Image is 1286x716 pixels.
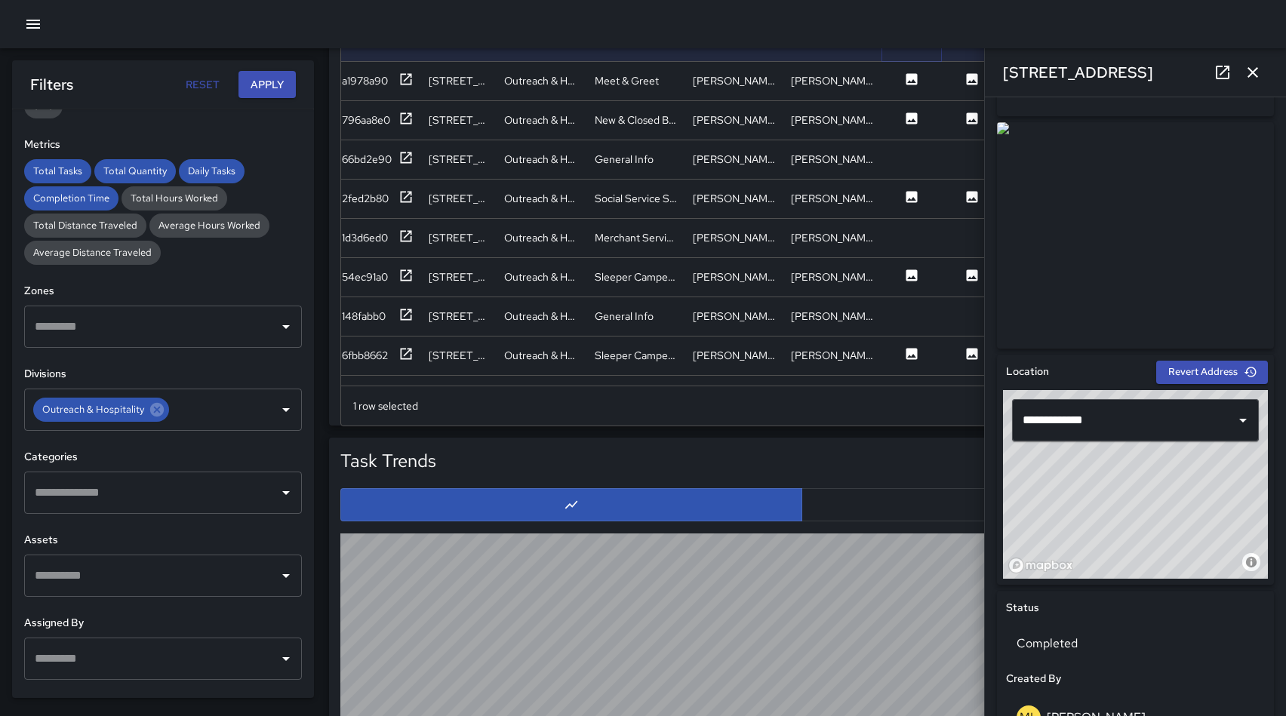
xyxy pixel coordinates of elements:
div: General Info [595,309,654,324]
div: 1201 Mission Street [429,269,489,284]
h6: Filters [30,72,73,97]
div: Meet & Greet [595,73,659,88]
div: a1978a90 [342,73,388,88]
div: Michael Lopez [693,191,776,206]
div: 1159 Mission Street [429,348,489,363]
button: 6fbb8662 [342,346,414,365]
button: 148fabb0 [342,307,414,326]
div: Total Quantity [94,159,176,183]
div: Michael Lopez [693,269,776,284]
div: 6fbb8662 [342,348,388,363]
span: Total Distance Traveled [24,219,146,232]
button: 2fed2b80 [342,189,414,208]
div: 54ec91a0 [342,269,388,284]
div: Michael Lopez [791,269,874,284]
h6: Divisions [24,366,302,383]
div: Social Service Support [595,191,678,206]
div: Average Distance Traveled [24,241,161,265]
div: Michael Lopez [693,230,776,245]
div: Outreach & Hospitality [504,269,580,284]
div: Michael Lopez [791,230,874,245]
button: Bar Chart [801,488,1263,521]
span: Completion Time [24,192,118,204]
div: Total Hours Worked [122,186,227,210]
div: Michael Lopez [693,112,776,128]
div: Michael Lopez [791,348,874,363]
div: Daily Tasks [179,159,245,183]
div: Outreach & Hospitality [504,348,580,363]
div: Sleeper Campers & Loiterers [595,269,678,284]
div: Outreach & Hospitality [504,152,580,167]
div: 148fabb0 [342,309,386,324]
button: Open [275,399,297,420]
div: 1230 Market Street [429,112,489,128]
button: Open [275,482,297,503]
button: Reset [178,71,226,99]
button: 66bd2e90 [342,150,414,169]
span: Outreach & Hospitality [33,401,153,418]
h6: Zones [24,283,302,300]
div: Average Hours Worked [149,214,269,238]
div: Outreach & Hospitality [33,398,169,422]
div: 101 8th Street [429,152,489,167]
button: Open [275,648,297,669]
button: a1978a90 [342,72,414,91]
h6: Categories [24,449,302,466]
button: Open [275,316,297,337]
div: Michael Lopez [791,191,874,206]
div: Michael Lopez [791,73,874,88]
div: Michael Lopez [791,309,874,324]
div: 1230 Market Street [429,73,489,88]
div: Bradley Overall [693,152,776,167]
div: 1185 Market Street [429,191,489,206]
span: Average Hours Worked [149,219,269,232]
span: Total Hours Worked [122,192,227,204]
div: Michael Lopez [693,73,776,88]
h6: Assets [24,532,302,549]
div: Completion Time [24,186,118,210]
svg: Line Chart [564,497,579,512]
div: Michael Lopez [791,112,874,128]
div: Outreach & Hospitality [504,309,580,324]
div: Bradley Overall [791,152,874,167]
h6: Metrics [24,137,302,153]
div: 2fed2b80 [342,191,389,206]
span: Total Quantity [94,164,176,177]
div: Total Distance Traveled [24,214,146,238]
h6: Assigned By [24,615,302,631]
div: Outreach & Hospitality [504,73,580,88]
div: Sleeper Campers & Loiterers [595,348,678,363]
div: 796aa8e0 [342,112,390,128]
span: Average Distance Traveled [24,246,161,259]
button: 54ec91a0 [342,268,414,287]
div: 1 row selected [353,398,418,413]
span: Total Tasks [24,164,91,177]
button: Open [275,565,297,586]
div: New & Closed Business [595,112,678,128]
button: 1d3d6ed0 [342,229,414,247]
h6: Assignee [24,698,302,714]
div: Michael Lopez [693,348,776,363]
button: Apply [238,71,296,99]
div: 1190 Mission Street [429,309,489,324]
div: 66bd2e90 [342,152,392,167]
div: Michael Lopez [693,309,776,324]
div: Outreach & Hospitality [504,230,580,245]
span: Daily Tasks [179,164,245,177]
h5: Task Trends [340,449,436,473]
button: 796aa8e0 [342,111,414,130]
div: Outreach & Hospitality [504,191,580,206]
div: Outreach & Hospitality [504,112,580,128]
div: General Info [595,152,654,167]
div: Total Tasks [24,159,91,183]
button: Line Chart [340,488,802,521]
div: Merchant Services [595,230,678,245]
div: 1275 Market Street [429,230,489,245]
div: 1d3d6ed0 [342,230,388,245]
